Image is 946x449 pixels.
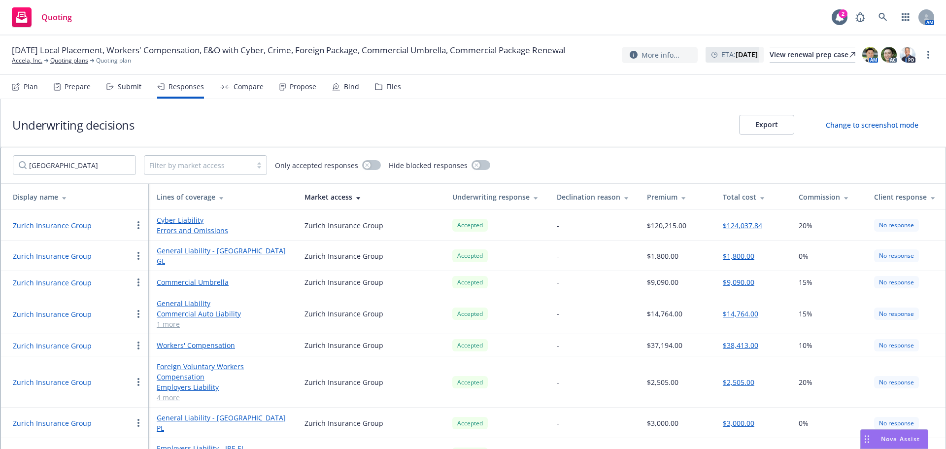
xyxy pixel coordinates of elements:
button: Zurich Insurance Group [13,418,92,428]
div: Zurich Insurance Group [304,251,383,261]
button: $3,000.00 [723,418,754,428]
div: $2,505.00 [647,377,678,387]
div: No response [874,339,919,351]
a: General Liability - [GEOGRAPHIC_DATA] GL [157,245,289,266]
img: photo [900,47,915,63]
div: Zurich Insurance Group [304,377,383,387]
a: General Liability - [GEOGRAPHIC_DATA] PL [157,413,289,433]
h1: Underwriting decisions [12,117,134,133]
button: Zurich Insurance Group [13,251,92,261]
div: No response [874,276,919,288]
div: Zurich Insurance Group [304,277,383,287]
div: Underwriting response [452,192,541,202]
div: Plan [24,83,38,91]
div: - [557,340,559,350]
div: Market access [304,192,437,202]
div: Responses [169,83,204,91]
a: 4 more [157,392,289,403]
a: Search [873,7,893,27]
a: Workers' Compensation [157,340,289,350]
div: - [557,377,559,387]
span: ETA : [721,49,758,60]
div: Lines of coverage [157,192,289,202]
div: - [557,309,559,319]
a: Report a Bug [850,7,870,27]
div: Zurich Insurance Group [304,340,383,350]
a: Commercial Umbrella [157,277,289,287]
a: 1 more [157,319,289,329]
button: $1,800.00 [723,251,754,261]
button: More info... [622,47,698,63]
span: Hide blocked responses [389,160,468,171]
div: $9,090.00 [647,277,678,287]
div: No response [874,219,919,231]
span: Only accepted responses [275,160,358,171]
button: Zurich Insurance Group [13,277,92,288]
div: Commission [799,192,859,202]
div: No response [874,417,919,429]
div: No response [874,308,919,320]
div: Accepted [452,339,488,351]
a: Foreign Voluntary Workers Compensation [157,361,289,382]
button: Nova Assist [860,429,928,449]
span: Quoting [41,13,72,21]
a: more [922,49,934,61]
div: - [557,277,559,287]
div: Client response [874,192,938,202]
div: Accepted [452,249,488,262]
div: 2 [839,9,847,18]
span: Quoting plan [96,56,131,65]
span: 15% [799,309,812,319]
span: 10% [799,340,812,350]
div: Submit [118,83,141,91]
div: Bind [344,83,359,91]
div: Zurich Insurance Group [304,418,383,428]
img: photo [881,47,897,63]
a: General Liability [157,298,289,309]
div: Compare [234,83,264,91]
div: - [557,251,559,261]
button: Zurich Insurance Group [13,309,92,319]
button: $14,764.00 [723,309,758,319]
span: 20% [799,220,812,231]
div: No response [874,249,919,262]
span: 0% [799,418,809,428]
div: $14,764.00 [647,309,682,319]
span: [DATE] Local Placement, Workers' Compensation, E&O with Cyber, Crime, Foreign Package, Commercial... [12,44,565,56]
a: Cyber Liability [157,215,289,225]
div: No response [874,376,919,388]
div: Accepted [452,417,488,429]
div: Zurich Insurance Group [304,220,383,231]
div: Total cost [723,192,783,202]
button: Zurich Insurance Group [13,220,92,231]
input: Filter by name... [13,155,136,175]
div: Accepted [452,276,488,288]
div: $1,800.00 [647,251,678,261]
div: Files [386,83,401,91]
span: More info... [642,50,679,60]
button: Zurich Insurance Group [13,377,92,387]
div: Prepare [65,83,91,91]
div: Accepted [452,376,488,388]
a: Quoting [8,3,76,31]
button: $9,090.00 [723,277,754,287]
div: Accepted [452,219,488,231]
div: Drag to move [861,430,873,449]
span: 15% [799,277,812,287]
div: $3,000.00 [647,418,678,428]
div: View renewal prep case [770,47,855,62]
a: View renewal prep case [770,47,855,63]
span: Nova Assist [881,435,920,443]
button: Zurich Insurance Group [13,341,92,351]
div: Premium [647,192,707,202]
div: - [557,220,559,231]
a: Employers Liability [157,382,289,392]
img: photo [862,47,878,63]
button: $38,413.00 [723,340,758,350]
button: $2,505.00 [723,377,754,387]
button: $124,037.84 [723,220,762,231]
div: Change to screenshot mode [826,120,918,130]
span: 0% [799,251,809,261]
button: Export [739,115,794,135]
div: $120,215.00 [647,220,686,231]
